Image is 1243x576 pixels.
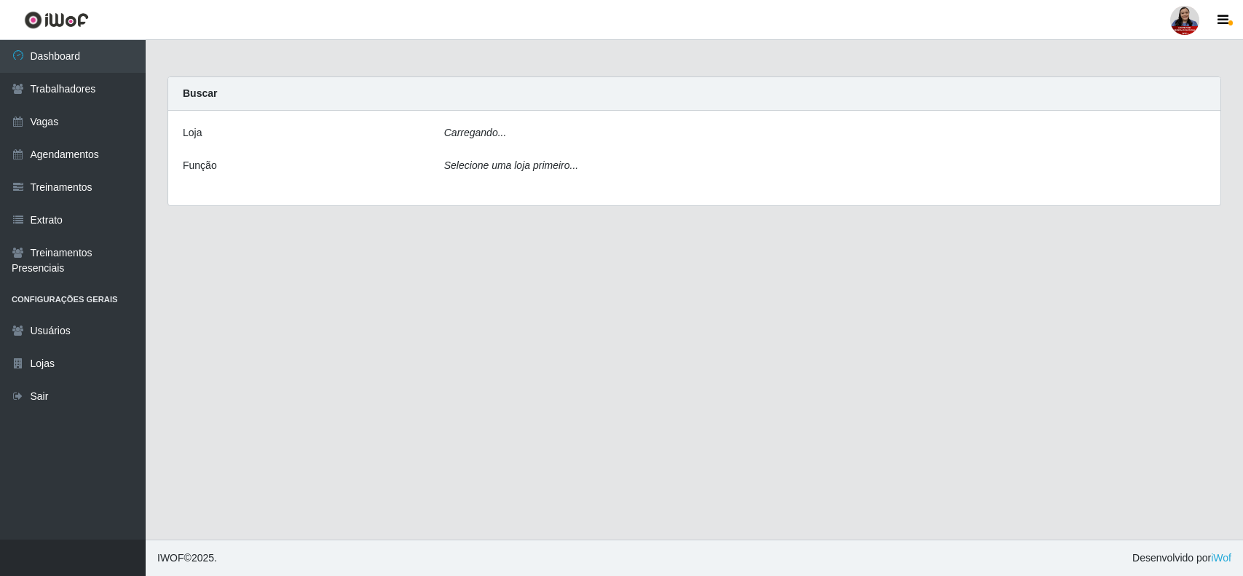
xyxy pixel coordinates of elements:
[1132,551,1231,566] span: Desenvolvido por
[183,87,217,99] strong: Buscar
[24,11,89,29] img: CoreUI Logo
[157,552,184,564] span: IWOF
[157,551,217,566] span: © 2025 .
[1211,552,1231,564] a: iWof
[444,127,507,138] i: Carregando...
[183,158,217,173] label: Função
[444,159,578,171] i: Selecione uma loja primeiro...
[183,125,202,141] label: Loja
